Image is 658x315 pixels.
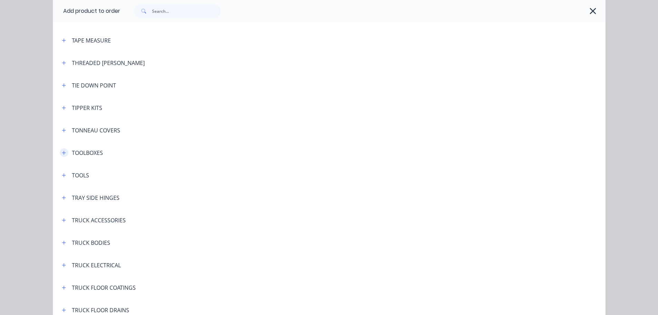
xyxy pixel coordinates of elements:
[72,171,89,179] div: TOOLS
[72,261,121,269] div: TRUCK ELECTRICAL
[72,284,136,292] div: TRUCK FLOOR COATINGS
[72,149,103,157] div: TOOLBOXES
[72,239,110,247] div: TRUCK BODIES
[72,306,129,314] div: TRUCK FLOOR DRAINS
[72,194,120,202] div: TRAY SIDE HINGES
[152,4,220,18] input: Search...
[72,126,120,135] div: TONNEAU COVERS
[72,216,126,224] div: TRUCK ACCESSORIES
[72,59,145,67] div: THREADED [PERSON_NAME]
[72,36,111,45] div: TAPE MEASURE
[72,104,102,112] div: TIPPER KITS
[72,81,116,90] div: TIE DOWN POINT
